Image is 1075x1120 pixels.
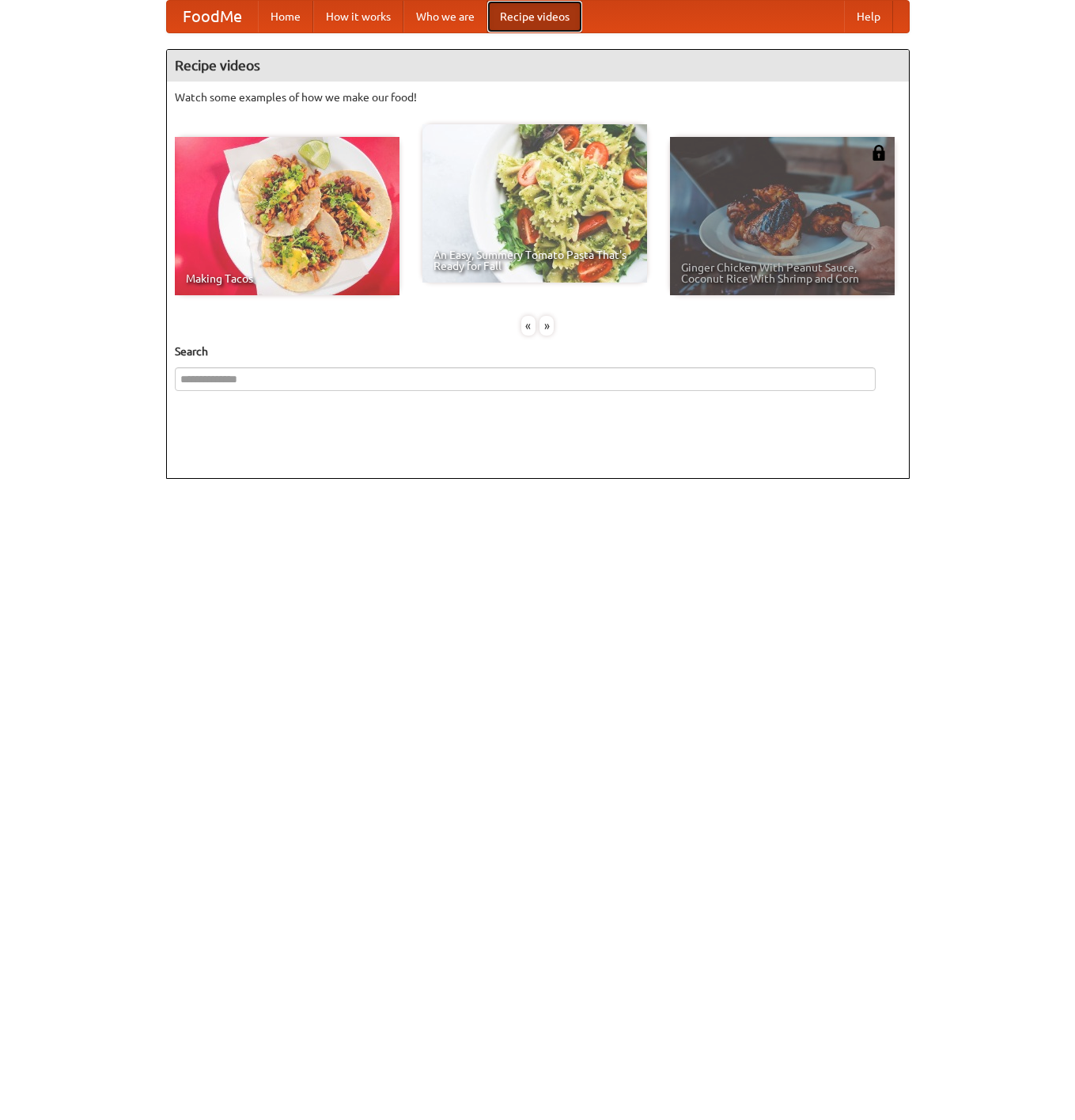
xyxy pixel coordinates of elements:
h5: Search [175,344,901,359]
a: Recipe videos [487,1,582,32]
span: An Easy, Summery Tomato Pasta That's Ready for Fall [433,249,636,271]
a: Home [258,1,313,32]
a: How it works [313,1,403,32]
img: 483408.png [871,145,887,161]
h4: Recipe videos [167,50,909,82]
a: Making Tacos [175,137,399,295]
a: An Easy, Summery Tomato Pasta That's Ready for Fall [422,124,647,283]
a: Help [844,1,893,32]
a: FoodMe [167,1,258,32]
div: » [539,316,554,336]
p: Watch some examples of how we make our food! [175,89,901,105]
a: Who we are [403,1,487,32]
div: « [521,316,536,336]
span: Making Tacos [186,273,388,284]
